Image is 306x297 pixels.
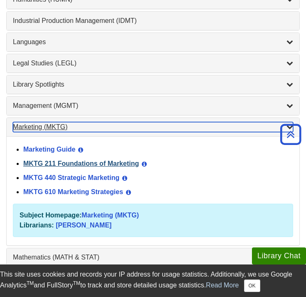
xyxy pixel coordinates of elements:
[23,146,75,153] a: Marketing Guide
[13,252,293,262] a: Mathematics (MATH & STAT)
[13,37,293,47] a: Languages
[73,280,80,286] sup: TM
[81,212,139,219] a: Marketing (MKTG)
[27,280,34,286] sup: TM
[23,160,139,167] a: MKTG 211 Foundations of Marketing
[13,80,293,90] a: Library Spotlights
[13,58,293,68] a: Legal Studies (LEGL)
[13,101,293,111] a: Management (MGMT)
[23,188,123,195] a: MKTG 610 Marketing Strategies
[56,222,111,229] a: [PERSON_NAME]
[244,280,260,292] button: Close
[206,282,239,289] a: Read More
[13,16,293,26] a: Industrial Production Management (IDMT)
[20,212,81,219] strong: Subject Homepage:
[20,222,54,229] strong: Librarians:
[7,136,299,245] div: Marketing (MKTG)
[13,122,293,132] a: Marketing (MKTG)
[252,247,306,265] button: Library Chat
[23,174,119,181] a: MKTG 440 Strategic Marketing
[277,129,304,140] a: Back to Top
